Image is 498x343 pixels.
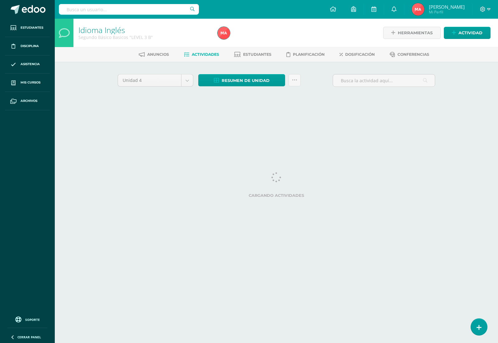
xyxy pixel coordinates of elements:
span: Resumen de unidad [222,75,270,86]
span: Actividad [458,27,482,39]
a: Unidad 4 [118,74,193,86]
a: Idioma Inglés [78,25,125,35]
a: Planificación [286,50,325,60]
span: Mis cursos [21,80,40,85]
span: Anuncios [147,52,169,57]
label: Cargando actividades [118,193,435,198]
a: Actividades [184,50,219,60]
a: Asistencia [5,55,50,74]
a: Estudiantes [5,19,50,37]
div: Segundo Básico Basicos 'LEVEL 3 B' [78,34,210,40]
a: Mis cursos [5,74,50,92]
span: Estudiantes [243,52,271,57]
span: Unidad 4 [123,74,176,86]
span: Conferencias [397,52,429,57]
a: Actividad [444,27,491,39]
a: Soporte [7,315,47,323]
img: 12ecad56ef4e52117aff8f81ddb9cf7f.png [218,27,230,39]
a: Conferencias [390,50,429,60]
span: Dosificación [345,52,375,57]
span: [PERSON_NAME] [429,4,465,10]
a: Archivos [5,92,50,110]
span: Actividades [192,52,219,57]
span: Disciplina [21,44,39,49]
span: Estudiantes [21,25,43,30]
a: Dosificación [340,50,375,60]
span: Herramientas [398,27,433,39]
span: Asistencia [21,62,40,67]
h1: Idioma Inglés [78,26,210,34]
span: Cerrar panel [17,335,41,339]
a: Estudiantes [234,50,271,60]
a: Anuncios [139,50,169,60]
span: Archivos [21,98,37,103]
a: Disciplina [5,37,50,55]
span: Planificación [293,52,325,57]
img: 12ecad56ef4e52117aff8f81ddb9cf7f.png [412,3,424,16]
span: Mi Perfil [429,9,465,15]
input: Busca la actividad aquí... [333,74,435,87]
input: Busca un usuario... [59,4,199,15]
a: Herramientas [383,27,441,39]
a: Resumen de unidad [198,74,285,86]
span: Soporte [25,317,40,322]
